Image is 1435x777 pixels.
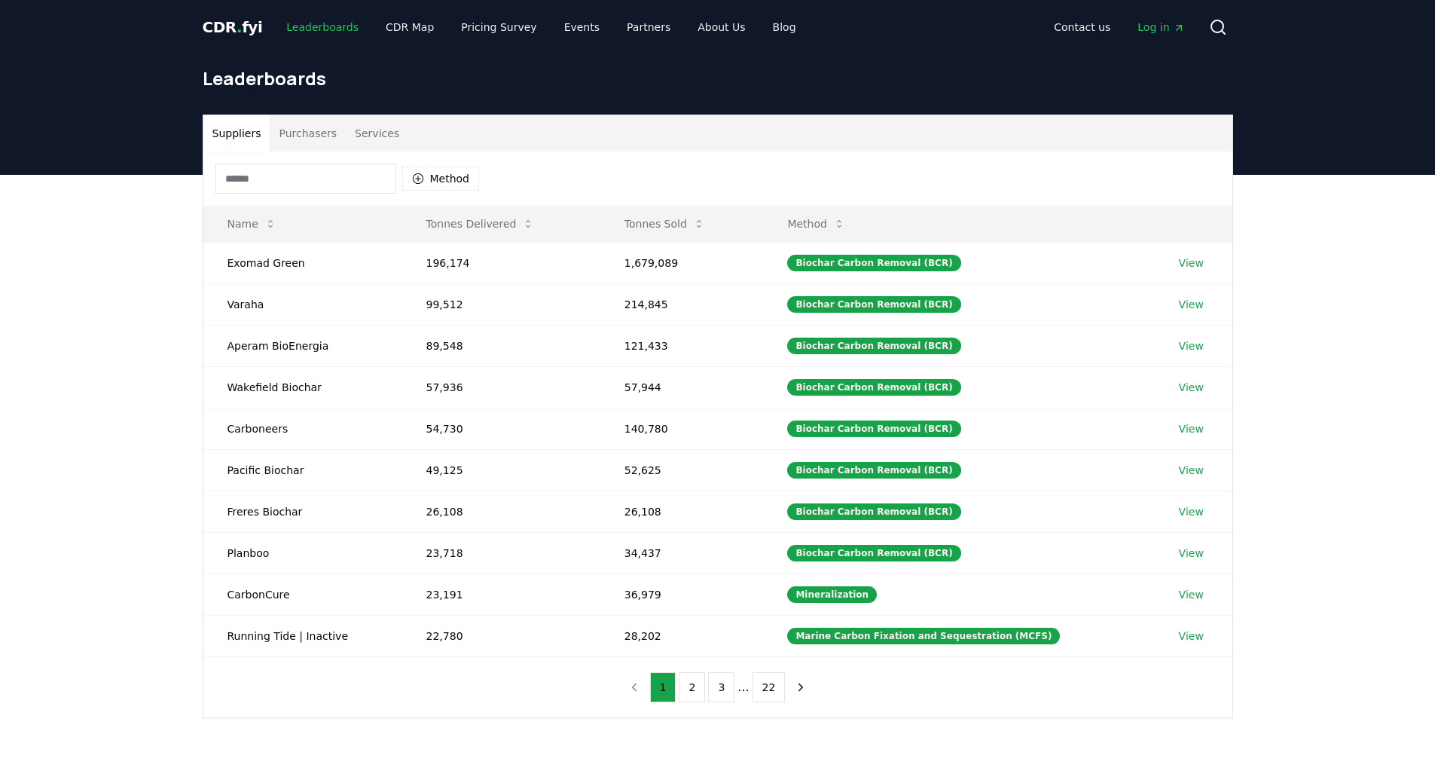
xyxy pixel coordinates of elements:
[775,209,857,239] button: Method
[402,532,600,574] td: 23,718
[402,167,480,191] button: Method
[1137,20,1184,35] span: Log in
[1179,587,1204,602] a: View
[1179,297,1204,312] a: View
[203,242,402,283] td: Exomad Green
[600,491,764,532] td: 26,108
[346,115,408,151] button: Services
[787,503,960,520] div: Biochar Carbon Removal (BCR)
[600,325,764,366] td: 121,433
[203,366,402,408] td: Wakefield Biochar
[414,209,547,239] button: Tonnes Delivered
[737,678,749,696] li: ...
[787,255,960,271] div: Biochar Carbon Removal (BCR)
[787,338,960,354] div: Biochar Carbon Removal (BCR)
[753,672,786,702] button: 22
[787,545,960,561] div: Biochar Carbon Removal (BCR)
[402,449,600,491] td: 49,125
[787,628,1060,644] div: Marine Carbon Fixation and Sequestration (MCFS)
[612,209,717,239] button: Tonnes Sold
[203,615,402,656] td: Running Tide | Inactive
[1179,421,1204,436] a: View
[203,18,263,36] span: CDR fyi
[215,209,289,239] button: Name
[203,532,402,574] td: Planboo
[600,574,764,615] td: 36,979
[1042,14,1196,41] nav: Main
[402,574,600,615] td: 23,191
[402,408,600,449] td: 54,730
[274,14,808,41] nav: Main
[1179,463,1204,478] a: View
[449,14,548,41] a: Pricing Survey
[203,17,263,38] a: CDR.fyi
[708,672,734,702] button: 3
[270,115,346,151] button: Purchasers
[1179,338,1204,353] a: View
[203,574,402,615] td: CarbonCure
[1179,380,1204,395] a: View
[552,14,612,41] a: Events
[650,672,676,702] button: 1
[1179,546,1204,561] a: View
[600,408,764,449] td: 140,780
[203,449,402,491] td: Pacific Biochar
[679,672,705,702] button: 2
[600,242,764,283] td: 1,679,089
[600,366,764,408] td: 57,944
[685,14,757,41] a: About Us
[402,283,600,325] td: 99,512
[374,14,446,41] a: CDR Map
[600,615,764,656] td: 28,202
[787,462,960,479] div: Biochar Carbon Removal (BCR)
[1179,629,1204,644] a: View
[402,366,600,408] td: 57,936
[203,491,402,532] td: Freres Biochar
[787,296,960,313] div: Biochar Carbon Removal (BCR)
[600,283,764,325] td: 214,845
[237,18,242,36] span: .
[203,408,402,449] td: Carboneers
[787,379,960,396] div: Biochar Carbon Removal (BCR)
[600,449,764,491] td: 52,625
[203,115,270,151] button: Suppliers
[787,421,960,437] div: Biochar Carbon Removal (BCR)
[600,532,764,574] td: 34,437
[788,672,814,702] button: next page
[615,14,682,41] a: Partners
[1179,255,1204,271] a: View
[203,325,402,366] td: Aperam BioEnergia
[402,325,600,366] td: 89,548
[761,14,808,41] a: Blog
[1179,504,1204,519] a: View
[787,586,877,603] div: Mineralization
[402,491,600,532] td: 26,108
[203,283,402,325] td: Varaha
[402,615,600,656] td: 22,780
[274,14,371,41] a: Leaderboards
[1125,14,1196,41] a: Log in
[402,242,600,283] td: 196,174
[1042,14,1122,41] a: Contact us
[203,66,1233,90] h1: Leaderboards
